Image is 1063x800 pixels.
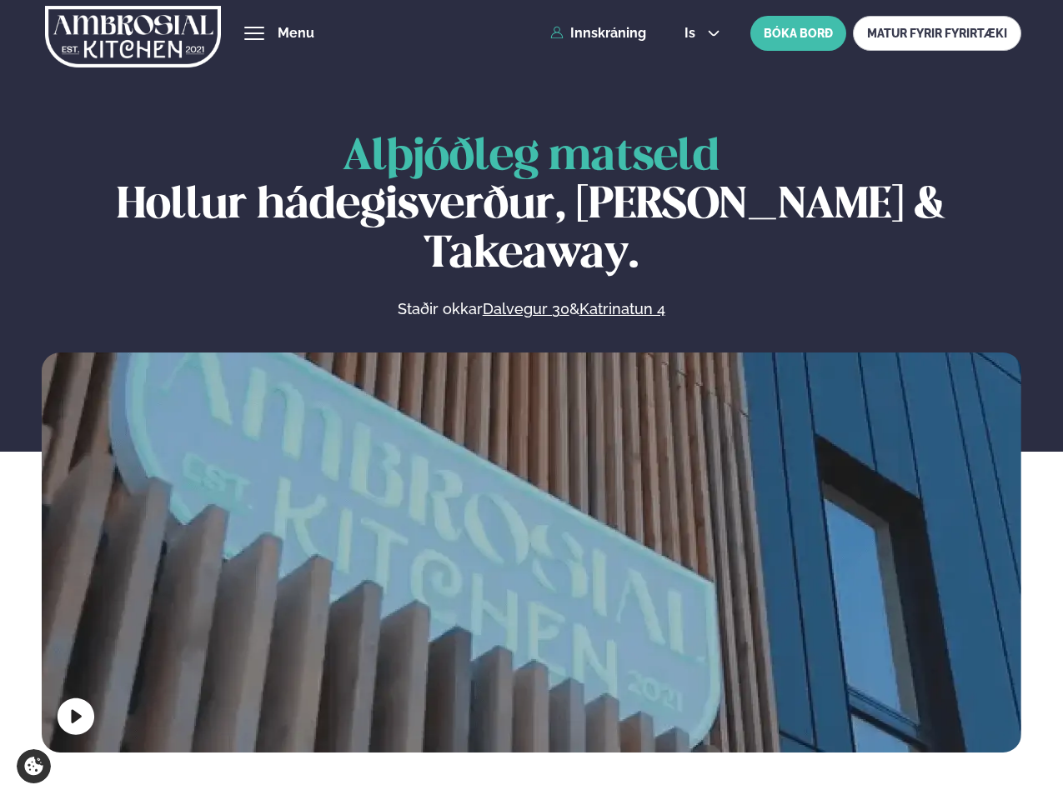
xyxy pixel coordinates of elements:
[671,27,734,40] button: is
[579,299,665,319] a: Katrinatun 4
[343,137,720,178] span: Alþjóðleg matseld
[483,299,569,319] a: Dalvegur 30
[216,299,846,319] p: Staðir okkar &
[684,27,700,40] span: is
[45,2,221,71] img: logo
[244,23,264,43] button: hamburger
[750,16,846,51] button: BÓKA BORÐ
[17,749,51,783] a: Cookie settings
[853,16,1021,51] a: MATUR FYRIR FYRIRTÆKI
[550,26,646,41] a: Innskráning
[42,133,1021,279] h1: Hollur hádegisverður, [PERSON_NAME] & Takeaway.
